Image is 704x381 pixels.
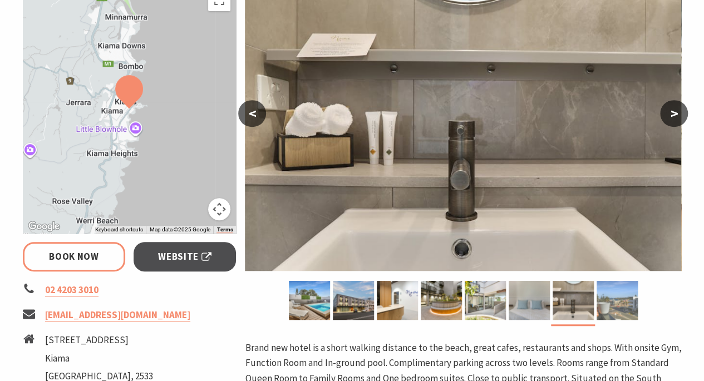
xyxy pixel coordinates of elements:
[26,219,62,234] a: Open this area in Google Maps (opens a new window)
[421,281,462,320] img: Courtyard
[216,226,233,233] a: Terms (opens in new tab)
[377,281,418,320] img: Reception and Foyer
[45,284,99,296] a: 02 4203 3010
[509,281,550,320] img: Beds
[597,281,638,320] img: View from Ocean Room, Juliette Balcony
[238,100,266,127] button: <
[23,242,126,271] a: Book Now
[45,309,190,321] a: [EMAIL_ADDRESS][DOMAIN_NAME]
[158,249,211,264] span: Website
[289,281,330,320] img: Pool
[465,281,506,320] img: Courtyard
[45,351,153,366] li: Kiama
[95,226,142,234] button: Keyboard shortcuts
[333,281,374,320] img: Exterior
[660,100,688,127] button: >
[208,198,230,220] button: Map camera controls
[149,226,210,232] span: Map data ©2025 Google
[553,281,594,320] img: bathroom
[45,333,153,348] li: [STREET_ADDRESS]
[26,219,62,234] img: Google
[134,242,237,271] a: Website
